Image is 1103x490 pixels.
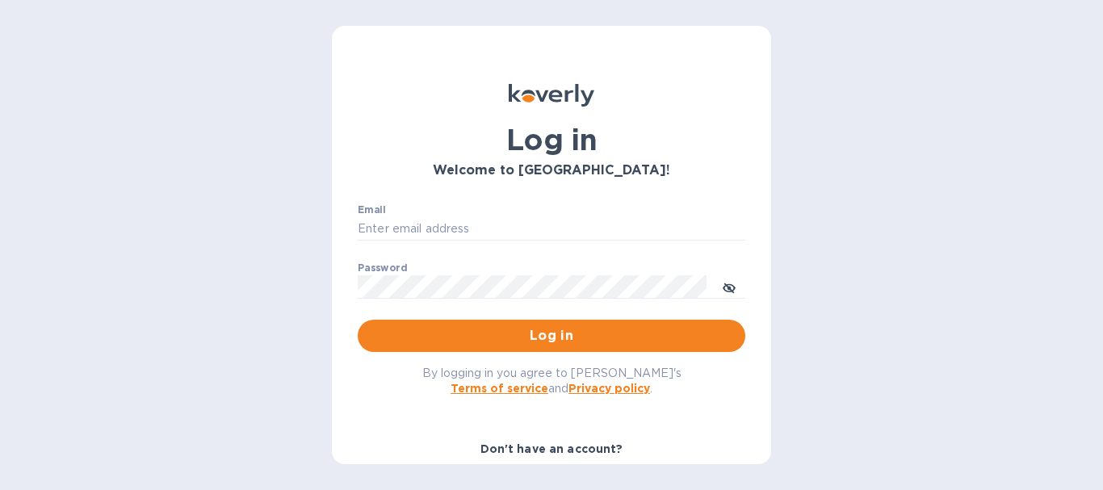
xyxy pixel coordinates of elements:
[422,366,682,395] span: By logging in you agree to [PERSON_NAME]'s and .
[358,205,386,215] label: Email
[358,163,745,178] h3: Welcome to [GEOGRAPHIC_DATA]!
[509,84,594,107] img: Koverly
[371,326,732,346] span: Log in
[358,320,745,352] button: Log in
[358,123,745,157] h1: Log in
[451,382,548,395] a: Terms of service
[358,263,407,273] label: Password
[358,217,745,241] input: Enter email address
[568,382,650,395] a: Privacy policy
[480,442,623,455] b: Don't have an account?
[713,270,745,303] button: toggle password visibility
